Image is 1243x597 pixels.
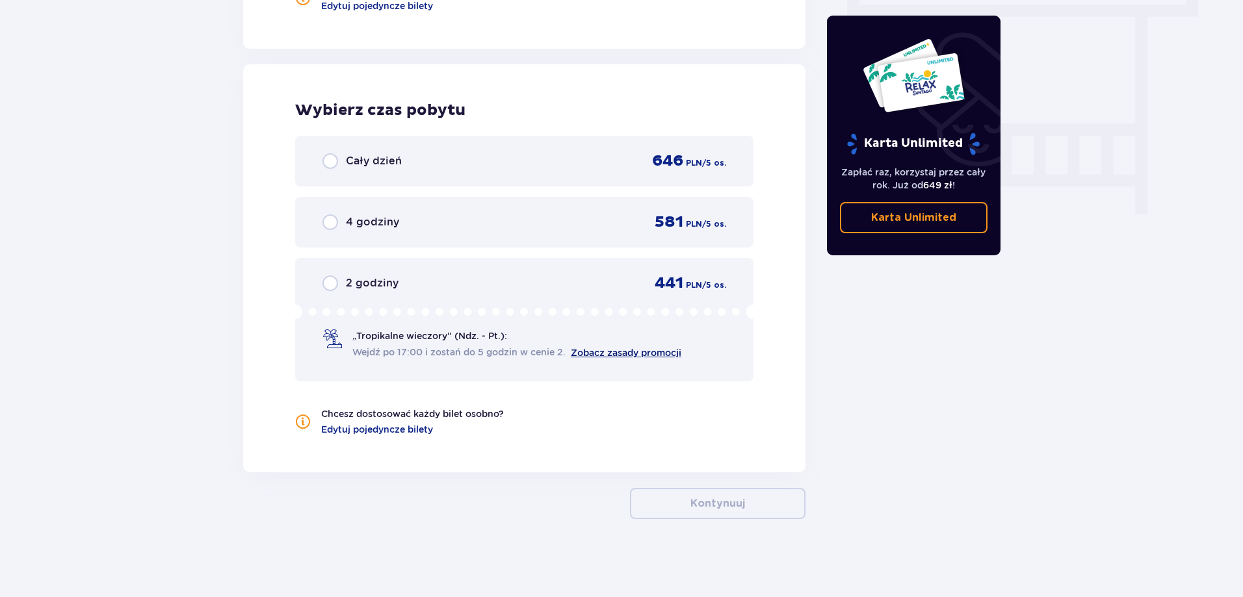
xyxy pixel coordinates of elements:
[346,276,399,290] p: 2 godziny
[352,329,507,342] p: „Tropikalne wieczory" (Ndz. - Pt.):
[321,423,433,436] a: Edytuj pojedyncze bilety
[840,202,988,233] a: Karta Unlimited
[655,273,683,293] p: 441
[352,346,566,359] span: Wejdź po 17:00 i zostań do 5 godzin w cenie 2.
[346,215,399,229] p: 4 godziny
[652,151,683,171] p: 646
[630,488,805,519] button: Kontynuuj
[571,348,681,358] a: Zobacz zasady promocji
[655,212,683,232] p: 581
[295,101,753,120] p: Wybierz czas pobytu
[923,180,952,190] span: 649 zł
[702,157,726,169] p: / 5 os.
[690,496,745,511] p: Kontynuuj
[840,166,988,192] p: Zapłać raz, korzystaj przez cały rok. Już od !
[702,218,726,230] p: / 5 os.
[686,279,702,291] p: PLN
[871,210,956,225] p: Karta Unlimited
[686,157,702,169] p: PLN
[686,218,702,230] p: PLN
[846,133,981,155] p: Karta Unlimited
[702,279,726,291] p: / 5 os.
[321,407,504,420] p: Chcesz dostosować każdy bilet osobno?
[346,154,402,168] p: Cały dzień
